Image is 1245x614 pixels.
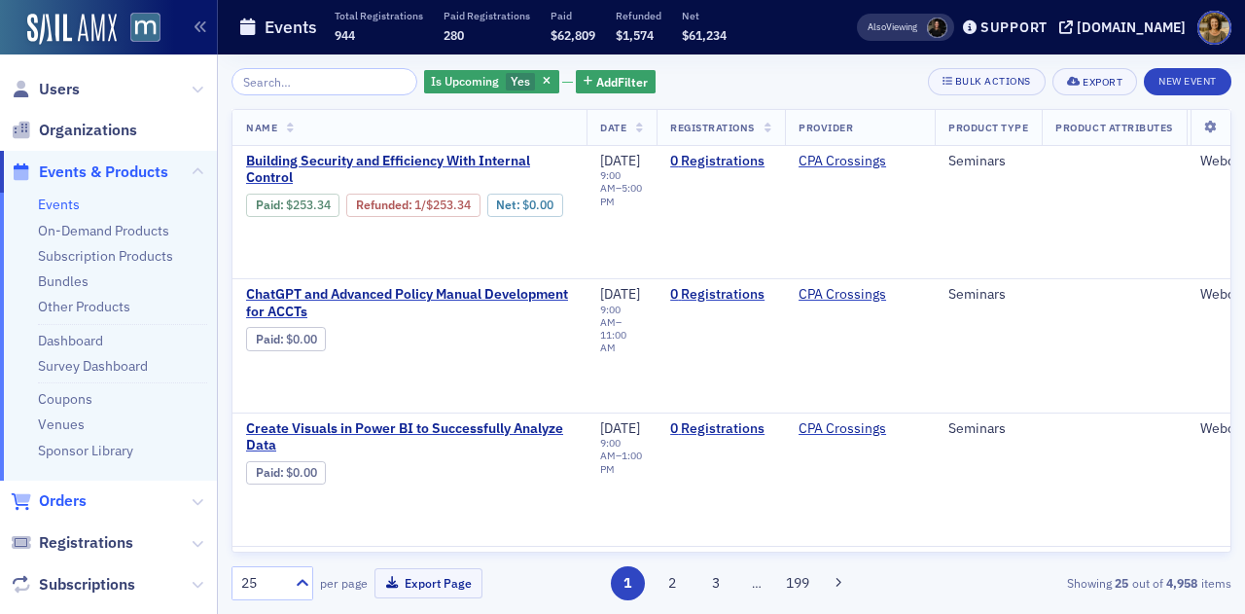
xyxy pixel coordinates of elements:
[799,420,921,438] span: CPA Crossings
[781,566,815,600] button: 199
[1144,68,1231,95] button: New Event
[600,168,621,195] time: 9:00 AM
[799,153,886,170] a: CPA Crossings
[600,328,626,354] time: 11:00 AM
[246,420,573,454] a: Create Visuals in Power BI to Successfully Analyze Data
[39,574,135,596] span: Subscriptions
[600,437,643,475] div: –
[39,532,133,554] span: Registrations
[335,9,423,22] p: Total Registrations
[286,332,317,346] span: $0.00
[1197,11,1231,45] span: Profile
[27,14,117,45] img: SailAMX
[1055,121,1172,134] span: Product Attributes
[655,566,689,600] button: 2
[256,332,280,346] a: Paid
[130,13,160,43] img: SailAMX
[11,79,80,100] a: Users
[39,79,80,100] span: Users
[799,286,886,304] a: CPA Crossings
[265,16,317,39] h1: Events
[600,449,642,475] time: 1:00 PM
[1144,71,1231,89] a: New Event
[39,162,168,183] span: Events & Products
[246,153,573,187] span: Building Security and Efficiency With Internal Control
[246,194,339,217] div: Paid: 1 - $25334
[1052,68,1137,95] button: Export
[600,121,626,134] span: Date
[256,198,280,212] a: Paid
[799,121,853,134] span: Provider
[374,568,482,598] button: Export Page
[496,198,522,212] span: Net :
[256,198,286,212] span: :
[948,121,1028,134] span: Product Type
[551,27,595,43] span: $62,809
[1112,574,1132,592] strong: 25
[246,121,277,134] span: Name
[241,573,284,594] div: 25
[38,442,133,459] a: Sponsor Library
[868,20,886,33] div: Also
[256,465,280,480] a: Paid
[522,198,553,212] span: $0.00
[246,327,326,350] div: Paid: 0 - $0
[246,286,573,320] a: ChatGPT and Advanced Policy Manual Development for ACCTs
[616,9,661,22] p: Refunded
[600,285,640,303] span: [DATE]
[911,574,1231,592] div: Showing out of items
[948,286,1028,304] div: Seminars
[670,121,755,134] span: Registrations
[682,9,727,22] p: Net
[955,76,1031,87] div: Bulk Actions
[487,194,563,217] div: Net: $0
[431,73,499,89] span: Is Upcoming
[948,420,1028,438] div: Seminars
[596,73,648,90] span: Add Filter
[600,436,621,462] time: 9:00 AM
[799,420,886,438] a: CPA Crossings
[600,169,643,207] div: –
[231,68,417,95] input: Search…
[38,298,130,315] a: Other Products
[1059,20,1192,34] button: [DOMAIN_NAME]
[699,566,733,600] button: 3
[600,303,621,329] time: 9:00 AM
[38,357,148,375] a: Survey Dashboard
[1077,18,1186,36] div: [DOMAIN_NAME]
[600,304,643,355] div: –
[356,198,409,212] a: Refunded
[670,420,771,438] a: 0 Registrations
[511,73,530,89] span: Yes
[320,574,368,592] label: per page
[928,68,1046,95] button: Bulk Actions
[39,120,137,141] span: Organizations
[38,196,80,213] a: Events
[600,181,642,207] time: 5:00 PM
[1083,77,1122,88] div: Export
[424,70,559,94] div: Yes
[256,465,286,480] span: :
[799,286,921,304] span: CPA Crossings
[576,70,656,94] button: AddFilter
[38,415,85,433] a: Venues
[11,120,137,141] a: Organizations
[868,20,917,34] span: Viewing
[927,18,947,38] span: Lauren McDonough
[444,27,464,43] span: 280
[356,198,414,212] span: :
[551,9,595,22] p: Paid
[335,27,355,43] span: 944
[426,198,471,212] span: $253.34
[11,162,168,183] a: Events & Products
[256,332,286,346] span: :
[38,390,92,408] a: Coupons
[682,27,727,43] span: $61,234
[286,465,317,480] span: $0.00
[670,153,771,170] a: 0 Registrations
[11,490,87,512] a: Orders
[743,574,770,592] span: …
[948,153,1028,170] div: Seminars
